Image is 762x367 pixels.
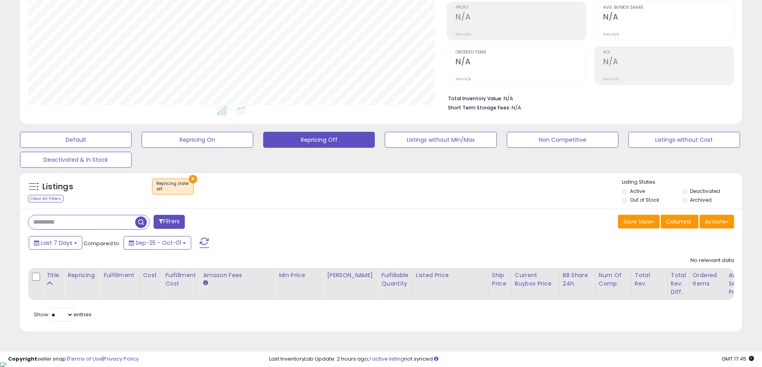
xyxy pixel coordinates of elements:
[456,12,586,23] h2: N/A
[385,132,496,148] button: Listings without Min/Max
[8,355,37,363] strong: Copyright
[448,95,502,102] b: Total Inventory Value:
[104,355,139,363] a: Privacy Policy
[603,12,734,23] h2: N/A
[693,271,722,288] div: Ordered Items
[690,257,734,264] div: No relevant data
[416,271,485,280] div: Listed Price
[603,50,734,55] span: ROI
[189,175,197,183] button: ×
[661,215,698,228] button: Columns
[507,132,618,148] button: Non Competitive
[700,215,734,228] button: Actions
[448,104,510,111] b: Short Term Storage Fees:
[515,271,556,288] div: Current Buybox Price
[154,215,185,229] button: Filters
[104,271,136,280] div: Fulfillment
[628,132,740,148] button: Listings without Cost
[603,6,734,10] span: Avg. Buybox Share
[492,271,508,288] div: Ship Price
[156,181,189,192] span: Repricing state :
[143,271,159,280] div: Cost
[8,355,139,363] div: seller snap | |
[263,132,375,148] button: Repricing Off
[29,236,82,250] button: Last 7 Days
[690,188,720,194] label: Deactivated
[68,355,102,363] a: Terms of Use
[136,239,181,247] span: Sep-25 - Oct-01
[722,355,754,363] span: 2025-10-9 17:45 GMT
[279,271,320,280] div: Min Price
[456,57,586,68] h2: N/A
[20,132,132,148] button: Default
[599,271,628,288] div: Num of Comp.
[618,215,660,228] button: Save View
[68,271,97,280] div: Repricing
[456,50,586,55] span: Ordered Items
[690,196,712,203] label: Archived
[156,186,189,192] div: off
[124,236,191,250] button: Sep-25 - Oct-01
[165,271,196,288] div: Fulfillment Cost
[327,271,374,280] div: [PERSON_NAME]
[603,32,619,37] small: Prev: N/A
[456,77,471,81] small: Prev: N/A
[369,355,404,363] a: 1 active listing
[203,280,208,287] small: Amazon Fees.
[142,132,253,148] button: Repricing On
[269,355,754,363] div: Last InventoryLab Update: 2 hours ago, not synced.
[456,6,586,10] span: Profit
[666,218,691,226] span: Columns
[203,271,272,280] div: Amazon Fees
[456,32,471,37] small: Prev: N/A
[34,311,92,318] span: Show: entries
[20,152,132,168] button: Deactivated & In Stock
[42,181,73,192] h5: Listings
[603,77,619,81] small: Prev: N/A
[448,93,728,103] li: N/A
[84,240,120,247] span: Compared to:
[630,188,645,194] label: Active
[46,271,61,280] div: Title
[603,57,734,68] h2: N/A
[729,271,758,296] div: Avg Selling Price
[635,271,664,288] div: Total Rev.
[671,271,686,296] div: Total Rev. Diff.
[622,179,742,186] p: Listing States:
[512,104,521,111] span: N/A
[563,271,592,288] div: BB Share 24h.
[28,195,64,202] div: Clear All Filters
[381,271,409,288] div: Fulfillable Quantity
[630,196,659,203] label: Out of Stock
[41,239,72,247] span: Last 7 Days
